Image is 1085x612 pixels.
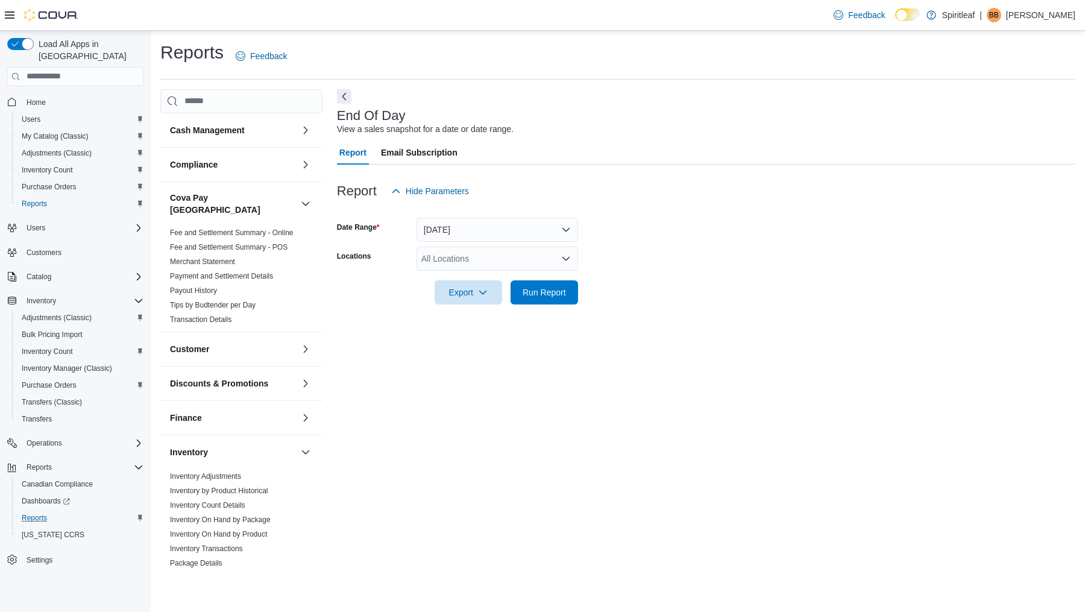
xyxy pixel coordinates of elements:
span: Canadian Compliance [22,479,93,489]
button: Export [435,280,502,304]
a: Package Details [170,559,222,567]
h3: Report [337,184,377,198]
button: Cova Pay [GEOGRAPHIC_DATA] [298,197,313,211]
a: Merchant Statement [170,257,235,266]
button: Cash Management [298,123,313,137]
h3: Compliance [170,159,218,171]
button: Inventory Manager (Classic) [12,360,148,377]
a: Tips by Budtender per Day [170,301,256,309]
a: Fee and Settlement Summary - Online [170,229,294,237]
button: Adjustments (Classic) [12,145,148,162]
span: Adjustments (Classic) [17,146,143,160]
a: Payout History [170,286,217,295]
span: Inventory [27,296,56,306]
a: Inventory Transactions [170,544,243,553]
button: Customer [298,342,313,356]
button: Inventory Count [12,162,148,178]
span: Purchase Orders [17,180,143,194]
button: Transfers (Classic) [12,394,148,411]
span: Inventory Count Details [170,500,245,510]
a: Bulk Pricing Import [17,327,87,342]
span: Customers [27,248,61,257]
span: Washington CCRS [17,528,143,542]
span: Feedback [250,50,287,62]
a: Dashboards [12,493,148,509]
span: Package Details [170,558,222,568]
span: My Catalog (Classic) [22,131,89,141]
button: Finance [170,412,296,424]
span: Dashboards [22,496,70,506]
a: Customers [22,245,66,260]
label: Locations [337,251,371,261]
button: Home [2,93,148,111]
span: My Catalog (Classic) [17,129,143,144]
span: Feedback [848,9,885,21]
a: Dashboards [17,494,75,508]
span: Inventory Count [22,165,73,175]
span: Reports [22,513,47,523]
span: Canadian Compliance [17,477,143,491]
span: Inventory Count [17,163,143,177]
button: Catalog [2,268,148,285]
h3: Cash Management [170,124,245,136]
button: Discounts & Promotions [170,377,296,390]
span: Hide Parameters [406,185,469,197]
button: Inventory [2,292,148,309]
span: Catalog [27,272,51,282]
input: Dark Mode [895,8,920,21]
span: Inventory Manager (Classic) [22,364,112,373]
a: Home [22,95,51,110]
button: Catalog [22,270,56,284]
button: Operations [2,435,148,452]
span: [US_STATE] CCRS [22,530,84,540]
span: Home [22,95,143,110]
div: Bobby B [987,8,1001,22]
button: Settings [2,550,148,568]
span: Transfers (Classic) [22,397,82,407]
a: Transfers (Classic) [17,395,87,409]
button: Inventory [22,294,61,308]
button: Purchase Orders [12,377,148,394]
a: Adjustments (Classic) [17,311,96,325]
div: Cova Pay [GEOGRAPHIC_DATA] [160,226,322,332]
button: Finance [298,411,313,425]
a: Inventory by Product Historical [170,487,268,495]
span: Dark Mode [895,21,896,22]
button: Inventory [170,446,296,458]
span: Run Report [523,286,566,298]
label: Date Range [337,222,380,232]
button: Hide Parameters [386,179,474,203]
button: Transfers [12,411,148,427]
h3: Customer [170,343,209,355]
button: Inventory Count [12,343,148,360]
button: Operations [22,436,67,450]
button: Cash Management [170,124,296,136]
button: Next [337,89,351,104]
a: Inventory Count [17,344,78,359]
span: Inventory Manager (Classic) [17,361,143,376]
a: Settings [22,553,57,567]
div: View a sales snapshot for a date or date range. [337,123,514,136]
span: Users [17,112,143,127]
a: Transaction Details [170,315,231,324]
button: Reports [12,195,148,212]
button: Reports [12,509,148,526]
button: Customer [170,343,296,355]
a: Inventory On Hand by Package [170,516,271,524]
span: Inventory Count [22,347,73,356]
span: Reports [17,197,143,211]
button: [US_STATE] CCRS [12,526,148,543]
span: Tips by Budtender per Day [170,300,256,310]
span: Users [27,223,45,233]
span: Reports [22,199,47,209]
button: Canadian Compliance [12,476,148,493]
span: Purchase Orders [22,380,77,390]
a: Reports [17,511,52,525]
span: Adjustments (Classic) [22,313,92,323]
a: My Catalog (Classic) [17,129,93,144]
h3: Cova Pay [GEOGRAPHIC_DATA] [170,192,296,216]
span: Reports [22,460,143,475]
